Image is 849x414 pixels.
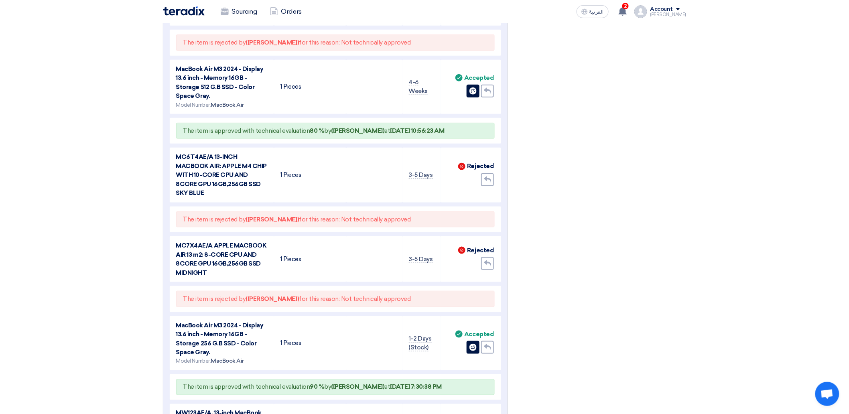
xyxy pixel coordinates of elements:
[176,242,267,276] span: MC7X4AE/A APPLE MACBOOK AIR 13 m2: 8-CORE CPU AND 8CORE GPU 16GB,256GB SSD MIDNIGHT
[274,148,346,203] td: 1 Pieces
[409,256,433,263] span: 3-5 Days
[409,79,428,95] span: 4-6 Weeks
[467,163,494,170] div: Rejected
[211,101,244,108] span: MacBook Air
[246,295,299,302] b: ([PERSON_NAME])
[331,127,385,134] b: ([PERSON_NAME])
[331,384,385,391] b: ([PERSON_NAME])
[589,9,604,15] span: العربية
[274,316,346,370] td: 1 Pieces
[341,295,410,302] span: Not technically approved
[183,127,445,134] span: The item is approved with technical evaluation by at
[310,127,324,134] b: 80 %
[274,236,346,282] td: 1 Pieces
[409,171,433,179] span: 3-5 Days
[815,382,839,406] a: Open chat
[176,153,267,197] span: MC6T4AE/A 13-INCH MACBOOK AIR: APPLE M4 CHIP WITH 10-CORE CPU AND 8CORE GPU 16GB,256GB SSD SKY BLUE
[183,216,340,223] span: The item is rejected by for this reason:
[390,127,444,134] b: [DATE] 10:56:23 AM
[650,6,673,13] div: Account
[341,39,410,46] span: Not technically approved
[264,3,308,20] a: Orders
[183,384,442,391] span: The item is approved with technical evaluation by at
[310,384,324,391] b: 90 %
[467,247,494,254] div: Rejected
[577,5,609,18] button: العربية
[622,3,629,9] span: 2
[409,335,432,352] span: 1-2 Days (Stock)
[246,216,299,223] b: ([PERSON_NAME])
[341,216,410,223] span: Not technically approved
[390,384,442,391] b: [DATE] 7:30:38 PM
[464,75,494,81] div: Accepted
[246,39,299,46] b: ([PERSON_NAME])
[214,3,264,20] a: Sourcing
[176,65,264,100] span: MacBook Air M3 2024 - Display 13.6 inch - Memory 16GB - Storage 512 G.B SSD - Color Space Gray.
[163,6,205,16] img: Teradix logo
[176,101,268,109] div: Model Number:
[176,322,264,356] span: MacBook Air M3 2024 - Display 13.6 inch - Memory 16GB - Storage 256 G.B SSD - Color Space Gray.
[183,39,340,46] span: The item is rejected by for this reason:
[650,12,687,17] div: [PERSON_NAME]
[211,358,244,365] span: MacBook Air
[274,60,346,114] td: 1 Pieces
[634,5,647,18] img: profile_test.png
[464,331,494,338] div: Accepted
[183,295,340,302] span: The item is rejected by for this reason:
[176,357,268,365] div: Model Number:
